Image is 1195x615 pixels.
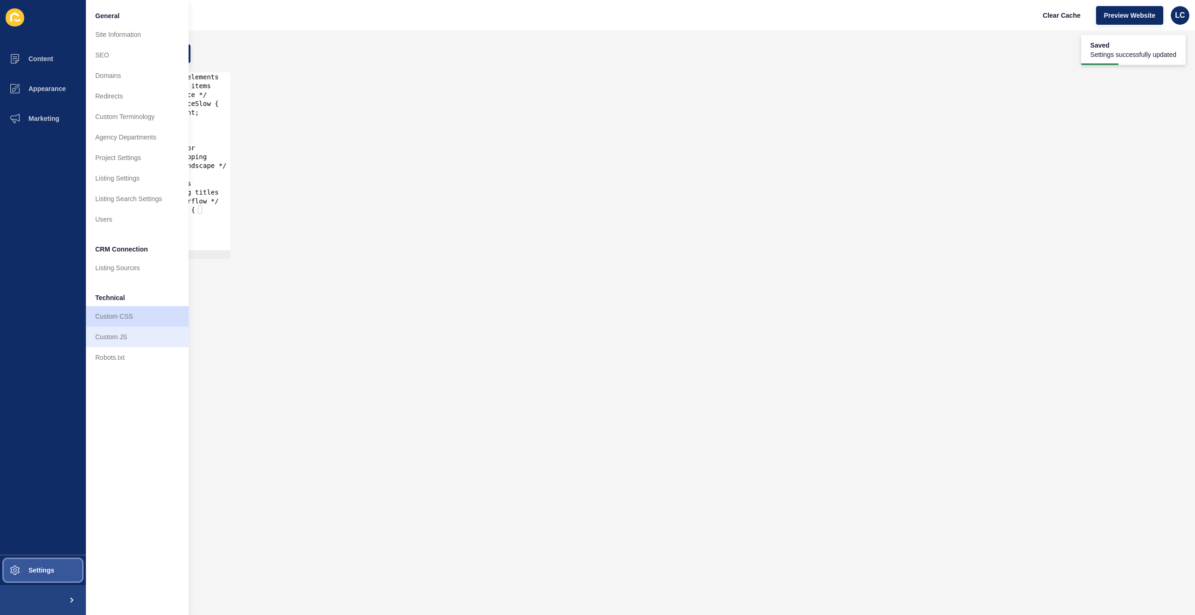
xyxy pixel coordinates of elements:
[1096,6,1163,25] button: Preview Website
[1090,50,1176,59] span: Settings successfully updated
[86,147,189,168] a: Project Settings
[86,168,189,189] a: Listing Settings
[95,245,148,254] span: CRM Connection
[86,65,189,86] a: Domains
[95,293,125,302] span: Technical
[86,24,189,45] a: Site Information
[86,189,189,209] a: Listing Search Settings
[86,45,189,65] a: SEO
[1035,6,1089,25] button: Clear Cache
[86,209,189,230] a: Users
[86,258,189,278] a: Listing Sources
[1175,11,1185,20] span: LC
[86,127,189,147] a: Agency Departments
[86,86,189,106] a: Redirects
[86,106,189,127] a: Custom Terminology
[86,347,189,368] a: Robots.txt
[86,306,189,327] a: Custom CSS
[86,327,189,347] a: Custom JS
[1043,11,1081,20] span: Clear Cache
[1104,11,1155,20] span: Preview Website
[1090,41,1176,50] span: Saved
[95,11,119,21] span: General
